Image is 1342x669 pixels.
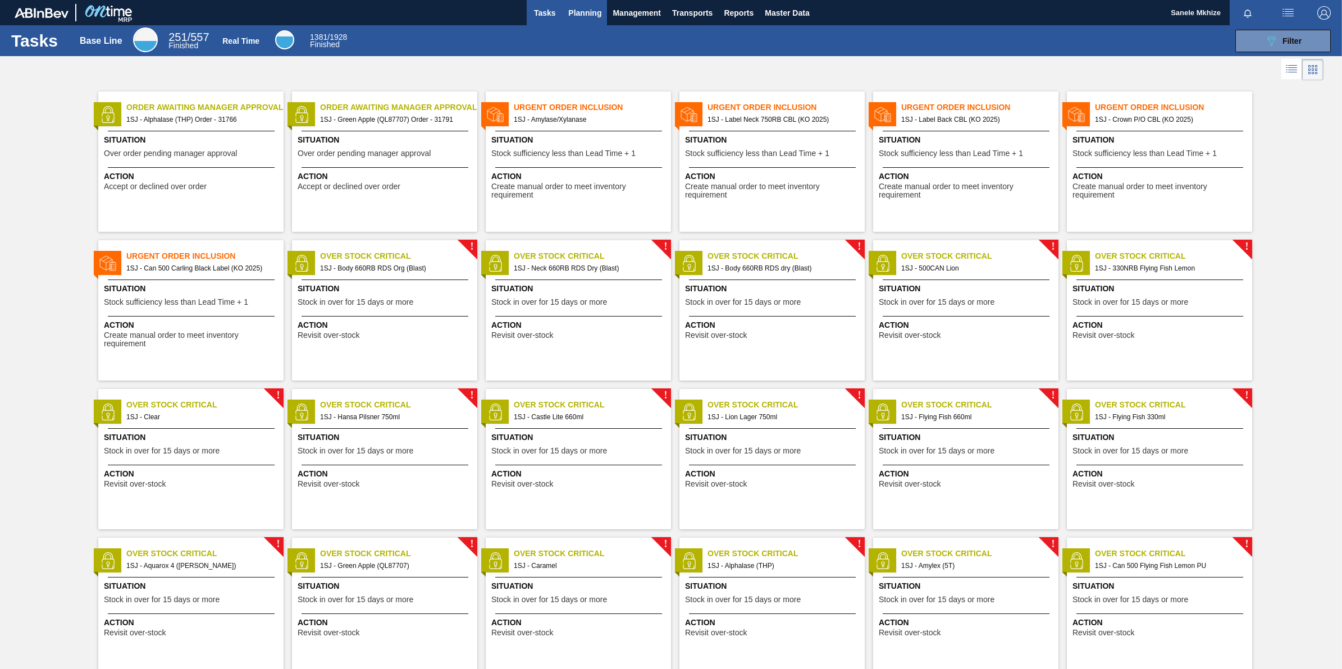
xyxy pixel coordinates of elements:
span: Order Awaiting Manager Approval [126,102,284,113]
span: 1SJ - Label Neck 750RB CBL (KO 2025) [707,113,856,126]
img: status [1068,106,1085,123]
span: Finished [310,40,340,49]
span: 1SJ - Clear [126,411,275,423]
span: Over Stock Critical [320,250,477,262]
img: status [681,106,697,123]
span: Over Stock Critical [514,399,671,411]
span: Action [879,319,1056,331]
span: Over Stock Critical [126,548,284,560]
span: Stock in over for 15 days or more [685,595,801,604]
img: status [293,255,310,272]
span: Stock in over for 15 days or more [879,298,994,306]
div: Base Line [168,33,209,49]
span: Over Stock Critical [707,399,865,411]
span: ! [470,391,473,400]
img: status [1068,552,1085,569]
span: Over order pending manager approval [104,149,237,158]
img: status [1068,255,1085,272]
span: Revisit over-stock [491,331,553,340]
span: Action [879,468,1056,480]
span: Action [1072,617,1249,629]
span: Stock sufficiency less than Lead Time + 1 [104,298,248,306]
span: Situation [104,432,281,443]
span: Situation [879,580,1056,592]
span: Action [1072,468,1249,480]
img: status [99,552,116,569]
img: status [487,552,504,569]
span: Situation [685,580,862,592]
span: Over Stock Critical [707,548,865,560]
span: Create manual order to meet inventory requirement [104,331,281,349]
span: Over Stock Critical [320,548,477,560]
span: / 1928 [310,33,347,42]
span: ! [857,540,861,548]
span: Revisit over-stock [1072,480,1134,488]
span: 1SJ - 330NRB Flying Fish Lemon [1095,262,1243,274]
img: status [99,404,116,420]
span: Action [685,319,862,331]
span: 1SJ - Alphalase (THP) [707,560,856,572]
span: Situation [491,580,668,592]
span: Over Stock Critical [126,399,284,411]
span: Over Stock Critical [901,399,1058,411]
span: Action [104,468,281,480]
span: Action [685,468,862,480]
img: status [293,106,310,123]
img: status [99,106,116,123]
span: Revisit over-stock [685,331,747,340]
span: Situation [298,580,474,592]
img: status [681,404,697,420]
span: Revisit over-stock [491,480,553,488]
span: Stock in over for 15 days or more [298,447,413,455]
span: Situation [1072,432,1249,443]
span: Action [298,319,474,331]
span: ! [1245,540,1248,548]
span: Situation [685,432,862,443]
span: Over Stock Critical [514,548,671,560]
span: Situation [879,283,1056,295]
h1: Tasks [11,34,65,47]
span: Finished [168,41,198,50]
span: Revisit over-stock [298,629,359,637]
span: 1SJ - Green Apple (QL87707) [320,560,468,572]
span: Situation [104,134,281,146]
img: status [874,106,891,123]
span: Urgent Order Inclusion [901,102,1058,113]
span: Revisit over-stock [491,629,553,637]
span: ! [470,540,473,548]
span: Revisit over-stock [1072,331,1134,340]
span: Management [613,6,661,20]
span: Stock in over for 15 days or more [1072,298,1188,306]
img: status [99,255,116,272]
span: Action [104,617,281,629]
span: Action [685,617,862,629]
span: Situation [879,134,1056,146]
span: Action [491,171,668,182]
span: 1SJ - Can 500 Flying Fish Lemon PU [1095,560,1243,572]
span: Revisit over-stock [1072,629,1134,637]
span: Situation [298,134,474,146]
span: Revisit over-stock [104,480,166,488]
img: status [293,552,310,569]
span: Situation [1072,134,1249,146]
span: Over Stock Critical [707,250,865,262]
span: Stock in over for 15 days or more [491,447,607,455]
img: status [681,552,697,569]
span: ! [857,242,861,251]
div: Base Line [80,36,122,46]
span: Stock in over for 15 days or more [1072,447,1188,455]
span: Situation [298,283,474,295]
span: Revisit over-stock [879,629,941,637]
span: ! [664,540,667,548]
span: Tasks [532,6,557,20]
span: Create manual order to meet inventory requirement [491,182,668,200]
span: Stock sufficiency less than Lead Time + 1 [491,149,636,158]
span: Action [491,617,668,629]
span: Over order pending manager approval [298,149,431,158]
img: Logout [1317,6,1331,20]
span: ! [1051,540,1055,548]
span: Create manual order to meet inventory requirement [879,182,1056,200]
span: Situation [104,283,281,295]
span: Action [298,171,474,182]
span: Over Stock Critical [1095,250,1252,262]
